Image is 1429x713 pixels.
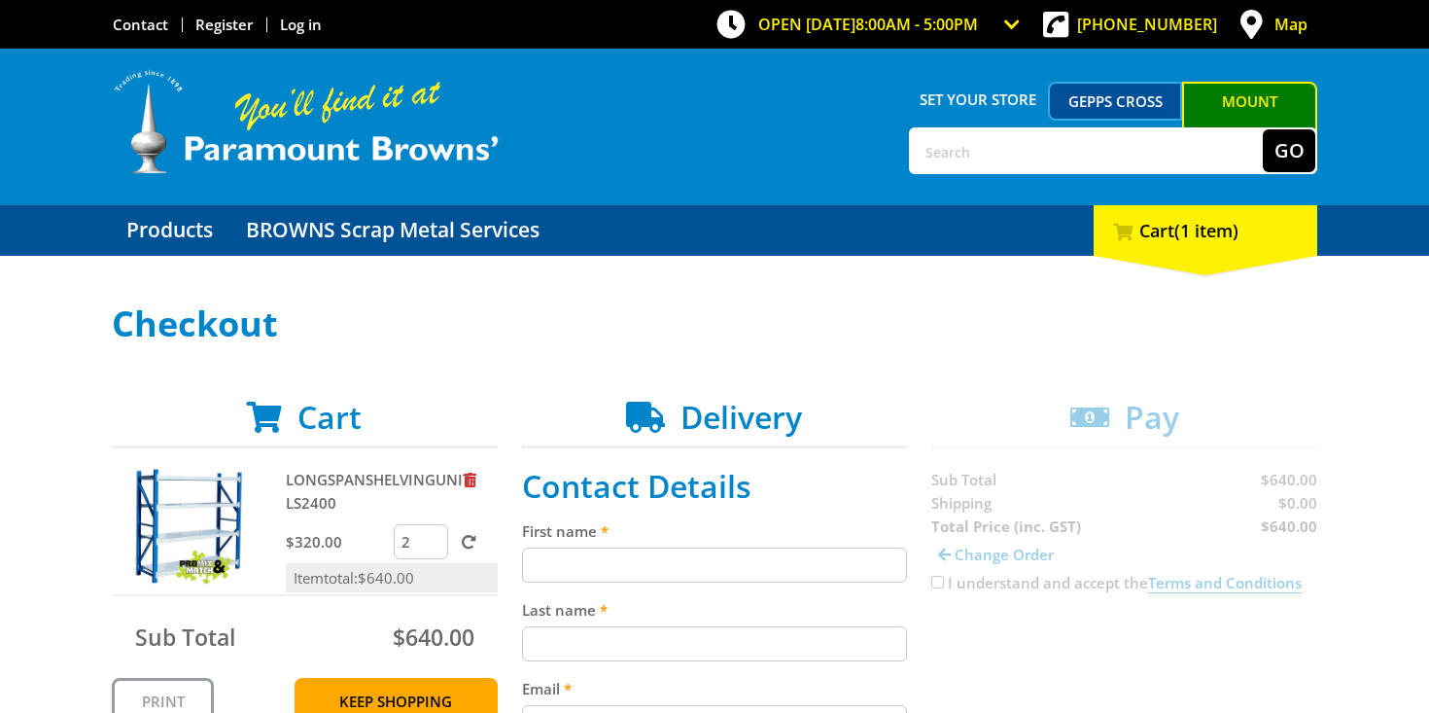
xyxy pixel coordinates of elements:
[393,622,474,653] span: $640.00
[855,14,978,35] span: 8:00am - 5:00pm
[286,530,390,553] p: $320.0 0
[909,82,1048,117] span: Set your store
[231,205,554,256] a: Go to the BROWNS Scrap Metal Services page
[297,396,362,438] span: Cart
[911,129,1263,172] input: Search
[522,519,908,543] label: First name
[522,626,908,661] input: Please enter your last name.
[1048,82,1183,121] a: Gepps Cross
[1263,129,1315,172] button: Go
[112,205,227,256] a: Go to the Products page
[1182,82,1317,156] a: Mount [PERSON_NAME]
[286,468,460,515] p: LONG S PAN SHELV ING U NIT - LS2400
[286,563,498,592] p: I tem to tal: $640 .00
[522,548,908,583] input: Please enter your first name.
[195,15,253,34] a: Go to the registration page
[112,304,1317,343] h1: Checkout
[135,622,235,653] span: Sub Total
[112,68,501,176] img: Paramount Browns'
[758,14,978,35] span: OPEN [DATE]
[522,468,908,505] h2: Contact Details
[522,598,908,622] label: Last name
[113,15,168,34] a: Go to the Contact page
[680,396,802,438] span: Delivery
[522,677,908,700] label: Email
[280,15,322,34] a: Log in
[130,468,247,585] img: LONG SPAN SHELVING UNIT - LS2400
[464,470,476,489] a: Remove from cart
[1174,219,1238,242] span: (1 item)
[1094,205,1317,256] div: Cart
